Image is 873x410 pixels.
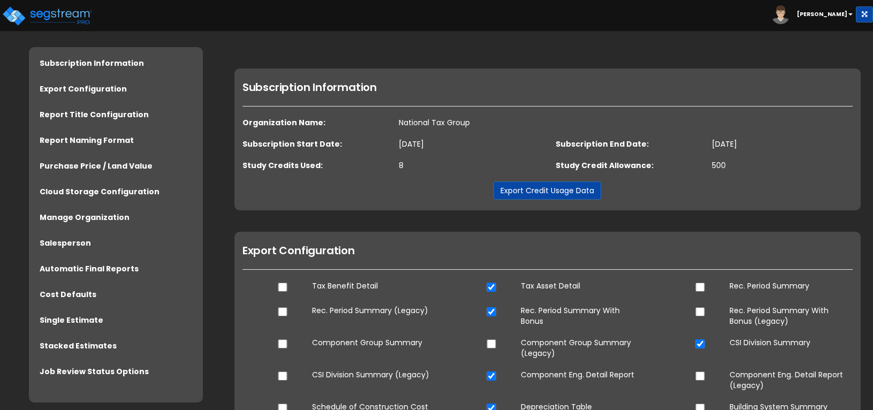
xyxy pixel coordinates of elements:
h1: Export Configuration [242,242,853,259]
dd: Component Eng. Detail Report (Legacy) [722,369,861,391]
dd: Component Group Summary [304,337,443,348]
dd: 8 [391,160,548,171]
a: Subscription Information [40,58,144,69]
dd: CSI Division Summary [722,337,861,348]
dt: Subscription Start Date: [234,139,391,149]
dd: Rec. Period Summary With Bonus [513,305,652,327]
dd: CSI Division Summary (Legacy) [304,369,443,380]
a: Salesperson [40,238,91,248]
dd: Rec. Period Summary With Bonus (Legacy) [722,305,861,327]
dd: Component Group Summary (Legacy) [513,337,652,359]
dd: Rec. Period Summary [722,280,861,291]
img: avatar.png [771,5,790,24]
a: Cost Defaults [40,289,96,300]
a: Cloud Storage Configuration [40,186,160,197]
dd: Component Eng. Detail Report [513,369,652,380]
a: Stacked Estimates [40,340,117,351]
dd: National Tax Group [391,117,704,128]
dd: Tax Benefit Detail [304,280,443,291]
a: Manage Organization [40,212,130,223]
a: Job Review Status Options [40,366,149,377]
a: Single Estimate [40,315,103,325]
dt: Subscription End Date: [548,139,704,149]
a: Export Configuration [40,83,127,94]
a: Export Credit Usage Data [494,181,601,200]
dd: [DATE] [704,139,861,149]
dd: [DATE] [391,139,548,149]
dd: Tax Asset Detail [513,280,652,291]
h1: Subscription Information [242,79,853,95]
dd: 500 [704,160,861,171]
dt: Study Credit Allowance: [548,160,704,171]
a: Report Title Configuration [40,109,149,120]
dd: Rec. Period Summary (Legacy) [304,305,443,316]
dt: Study Credits Used: [234,160,391,171]
a: Purchase Price / Land Value [40,161,153,171]
a: Report Naming Format [40,135,134,146]
b: [PERSON_NAME] [797,10,847,18]
a: Automatic Final Reports [40,263,139,274]
dt: Organization Name: [234,117,548,128]
img: logo_pro_r.png [2,5,93,27]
